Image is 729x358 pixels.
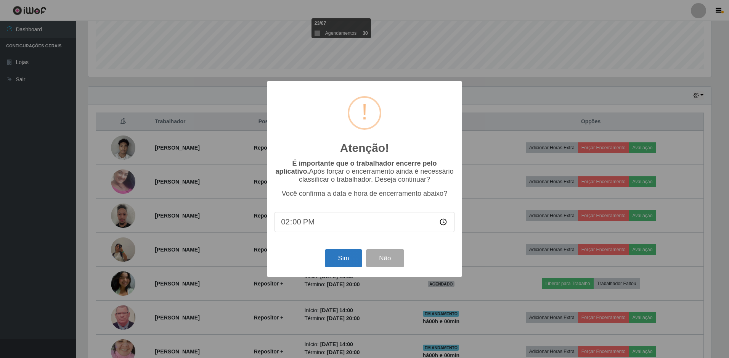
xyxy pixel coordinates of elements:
[325,249,362,267] button: Sim
[340,141,389,155] h2: Atenção!
[275,160,454,184] p: Após forçar o encerramento ainda é necessário classificar o trabalhador. Deseja continuar?
[275,160,437,175] b: É importante que o trabalhador encerre pelo aplicativo.
[275,190,454,198] p: Você confirma a data e hora de encerramento abaixo?
[366,249,404,267] button: Não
